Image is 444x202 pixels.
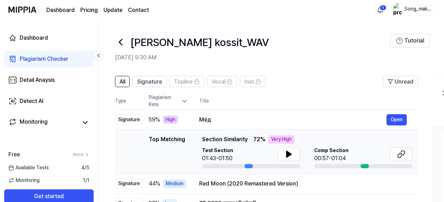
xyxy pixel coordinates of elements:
div: Dashboard [20,34,48,42]
div: Song_maker_44 [404,6,431,13]
div: Plagiarism Checker [20,55,68,63]
button: 알림1 [375,4,386,15]
div: 00:57-01:04 [314,154,349,163]
span: 4 / 5 [81,164,89,171]
button: Open [386,114,407,125]
a: Dashboard [46,6,75,14]
span: Test Section [202,147,233,154]
span: Signature [137,78,162,86]
div: Signature [115,178,143,189]
a: Dashboard [4,30,94,46]
span: 44 % [149,180,160,188]
h2: [DATE] 9:30 AM [115,53,390,62]
a: Detect AI [4,93,94,110]
span: 59 % [149,116,160,124]
a: Contact [128,6,149,14]
div: Very High [268,135,295,144]
div: Plagiarism Rate [149,94,188,108]
h1: Kalpan kossit_WAV [130,35,269,50]
th: Title [199,93,418,110]
span: All [120,78,125,86]
div: 01:43-01:50 [202,154,233,163]
div: Medium [163,180,186,188]
span: Section Similarity [202,135,248,144]
button: Inst [240,76,265,87]
span: 72 % [253,135,265,144]
a: Update [103,6,122,14]
a: Pricing [80,6,98,14]
span: 1 / 1 [83,177,89,184]
button: profileSong_maker_44 [391,4,436,16]
button: Unread [383,76,418,87]
th: Type [115,93,143,110]
div: Detail Anaysis [20,76,55,84]
span: Monitoring [8,177,40,184]
div: 1 [379,5,386,11]
a: Monitoring [8,118,78,128]
span: Available Tests [8,164,49,171]
div: Monitoring [20,118,48,128]
div: Detect AI [20,97,43,105]
img: 알림 [376,6,384,14]
span: Unread [395,78,413,86]
button: Tutorial [390,34,430,48]
span: Comp Section [314,147,349,154]
button: All [115,76,130,87]
button: Vocal [207,76,237,87]
a: Detail Anaysis [4,72,94,89]
span: Vocal [211,78,226,86]
a: Plagiarism Checker [4,51,94,67]
span: Free [8,150,20,159]
span: Inst [244,78,254,86]
button: Signature [133,76,167,87]
button: Topline [169,76,204,87]
div: Мёд [199,116,386,124]
div: Top Matching [149,135,185,168]
div: Red Moon (2020 Remastered Version) [199,180,407,188]
div: Signature [115,115,143,125]
span: Topline [174,78,193,86]
div: High [163,116,178,124]
img: profile [393,3,402,17]
a: More [73,152,89,158]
